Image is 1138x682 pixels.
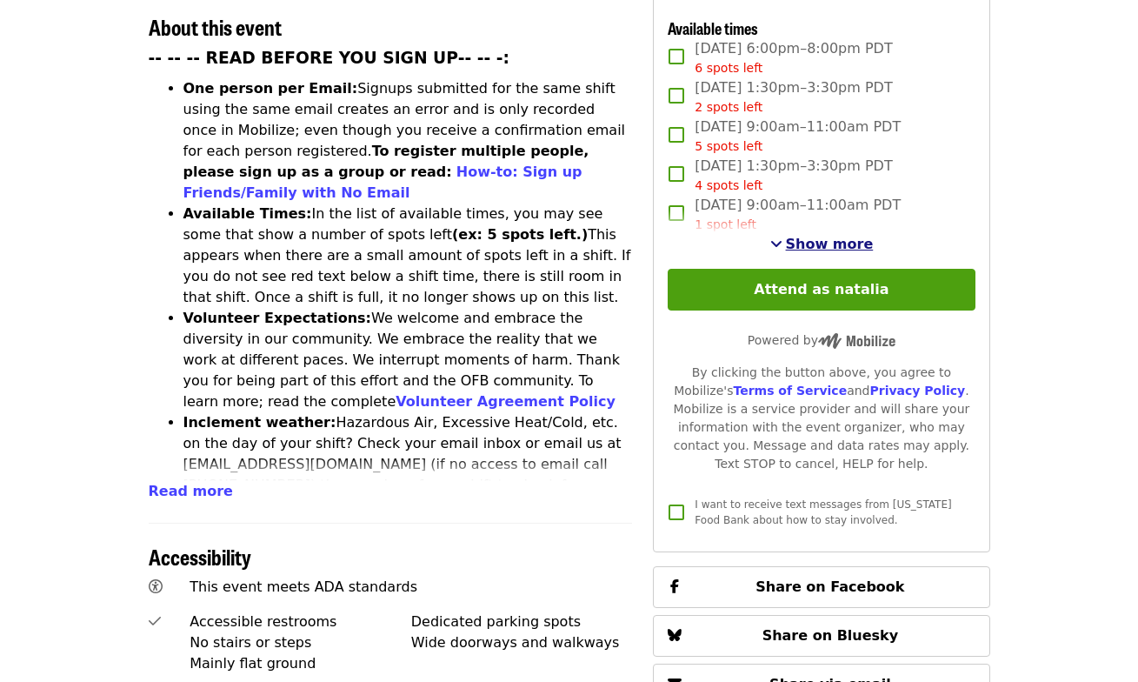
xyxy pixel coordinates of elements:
span: Share on Facebook [755,578,904,595]
button: Share on Bluesky [653,615,989,657]
span: Accessibility [149,541,251,572]
span: Powered by [748,333,895,347]
span: 4 spots left [695,178,762,192]
strong: -- -- -- READ BEFORE YOU SIGN UP-- -- -: [149,49,510,67]
strong: One person per Email: [183,80,358,97]
span: [DATE] 9:00am–11:00am PDT [695,195,901,234]
span: Share on Bluesky [762,627,899,644]
div: Wide doorways and walkways [411,632,633,653]
i: universal-access icon [149,578,163,595]
button: Attend as natalia [668,269,975,311]
a: Privacy Policy [869,384,965,398]
strong: To register multiple people, please sign up as a group or read: [183,143,589,180]
li: We welcome and embrace the diversity in our community. We embrace the reality that we work at dif... [183,308,633,412]
button: Share on Facebook [653,566,989,608]
span: [DATE] 1:30pm–3:30pm PDT [695,156,892,195]
strong: Volunteer Expectations: [183,310,372,326]
img: Powered by Mobilize [818,333,895,349]
div: Accessible restrooms [190,612,411,632]
span: [DATE] 1:30pm–3:30pm PDT [695,77,892,117]
span: 2 spots left [695,100,762,114]
strong: Inclement weather: [183,414,336,431]
a: Volunteer Agreement Policy [396,393,616,410]
span: [DATE] 9:00am–11:00am PDT [695,117,901,156]
button: See more timeslots [770,234,874,255]
li: Signups submitted for the same shift using the same email creates an error and is only recorded o... [183,78,633,204]
span: I want to receive text messages from [US_STATE] Food Bank about how to stay involved. [695,498,951,526]
span: About this event [149,11,282,42]
li: Hazardous Air, Excessive Heat/Cold, etc. on the day of your shift? Check your email inbox or emai... [183,412,633,517]
span: Available times [668,17,758,39]
a: Terms of Service [733,384,847,398]
span: 5 spots left [695,139,762,153]
strong: Available Times: [183,205,312,222]
span: [DATE] 6:00pm–8:00pm PDT [695,38,892,77]
strong: (ex: 5 spots left.) [452,226,588,243]
i: check icon [149,613,161,630]
div: No stairs or steps [190,632,411,653]
span: 6 spots left [695,61,762,75]
li: In the list of available times, you may see some that show a number of spots left This appears wh... [183,204,633,308]
span: 1 spot left [695,217,756,231]
div: By clicking the button above, you agree to Mobilize's and . Mobilize is a service provider and wi... [668,364,975,473]
span: Show more [786,236,874,252]
div: Mainly flat ground [190,653,411,674]
button: Read more [149,481,233,502]
a: How-to: Sign up Friends/Family with No Email [183,164,582,201]
div: Dedicated parking spots [411,612,633,632]
span: Read more [149,483,233,499]
span: This event meets ADA standards [190,578,417,595]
